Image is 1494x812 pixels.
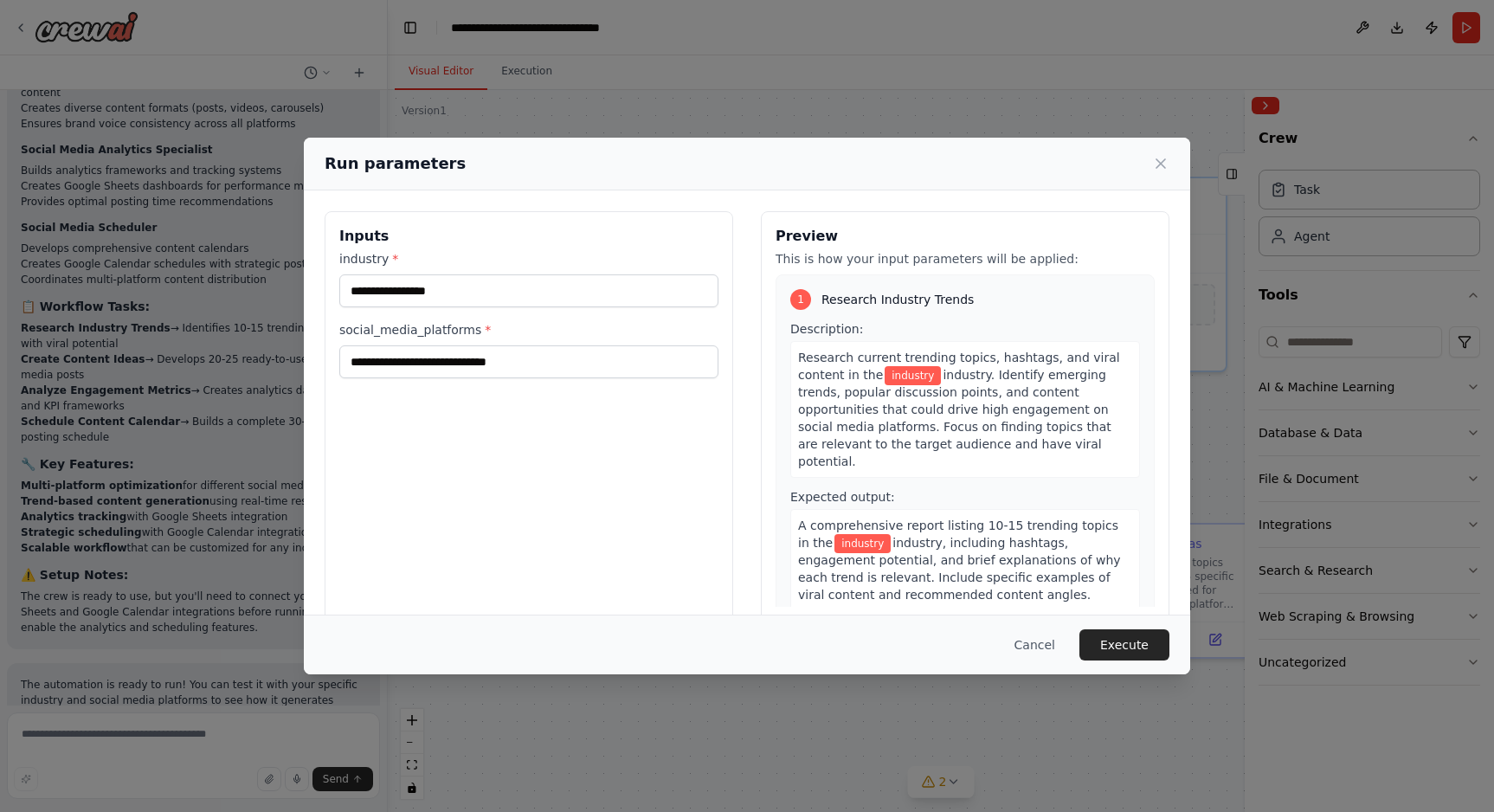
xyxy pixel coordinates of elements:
[1001,629,1069,661] button: Cancel
[339,226,718,247] h3: Inputs
[798,351,1120,382] span: Research current trending topics, hashtags, and viral content in the
[798,536,1121,602] span: industry, including hashtags, engagement potential, and brief explanations of why each trend is r...
[339,321,718,338] label: social_media_platforms
[798,368,1111,468] span: industry. Identify emerging trends, popular discussion points, and content opportunities that cou...
[325,151,466,176] h2: Run parameters
[339,250,718,267] label: industry
[776,226,1155,247] h3: Preview
[885,366,941,385] span: Variable: industry
[776,250,1155,267] p: This is how your input parameters will be applied:
[834,534,891,553] span: Variable: industry
[790,289,811,310] div: 1
[798,519,1118,550] span: A comprehensive report listing 10-15 trending topics in the
[790,490,895,504] span: Expected output:
[1079,629,1169,661] button: Execute
[790,322,863,336] span: Description:
[821,291,974,308] span: Research Industry Trends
